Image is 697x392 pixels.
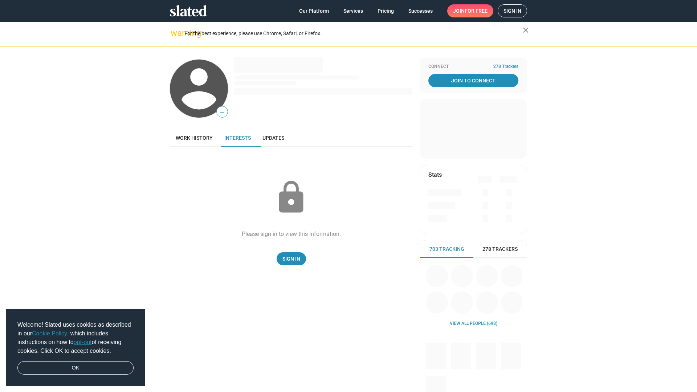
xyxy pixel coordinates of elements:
[453,4,488,17] span: Join
[257,129,290,147] a: Updates
[273,179,309,216] mat-icon: lock
[262,135,284,141] span: Updates
[521,26,530,34] mat-icon: close
[17,361,134,375] a: dismiss cookie message
[171,29,179,37] mat-icon: warning
[184,29,523,38] div: For the best experience, please use Chrome, Safari, or Firefox.
[428,74,518,87] a: Join To Connect
[428,171,442,179] mat-card-title: Stats
[170,129,219,147] a: Work history
[299,4,329,17] span: Our Platform
[282,252,300,265] span: Sign In
[277,252,306,265] a: Sign In
[338,4,369,17] a: Services
[465,4,488,17] span: for free
[447,4,493,17] a: Joinfor free
[17,320,134,355] span: Welcome! Slated uses cookies as described in our , which includes instructions on how to of recei...
[32,330,67,336] a: Cookie Policy
[403,4,439,17] a: Successes
[428,64,518,70] div: Connect
[343,4,363,17] span: Services
[176,135,213,141] span: Work history
[429,246,464,253] span: 703 Tracking
[493,64,518,70] span: 278 Trackers
[408,4,433,17] span: Successes
[372,4,400,17] a: Pricing
[482,246,518,253] span: 278 Trackers
[504,5,521,17] span: Sign in
[293,4,335,17] a: Our Platform
[6,309,145,387] div: cookieconsent
[74,339,92,345] a: opt-out
[378,4,394,17] span: Pricing
[498,4,527,17] a: Sign in
[242,230,341,238] div: Please sign in to view this information.
[430,74,517,87] span: Join To Connect
[224,135,251,141] span: Interests
[450,321,497,327] a: View all People (698)
[219,129,257,147] a: Interests
[217,107,228,117] span: —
